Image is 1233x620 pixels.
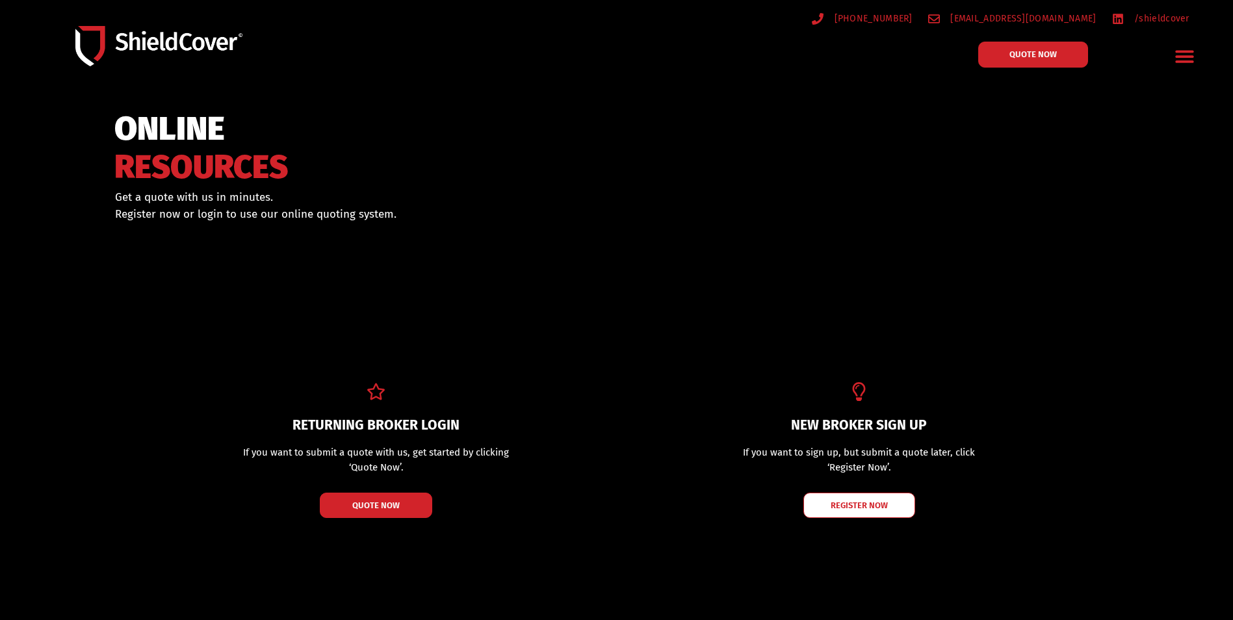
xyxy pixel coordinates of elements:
a: REGISTER NOW [803,493,915,518]
h2: RETURNING BROKER LOGIN [208,419,545,432]
a: NEW BROKER SIGN UP​ [791,417,927,433]
span: /shieldcover [1131,10,1189,27]
a: QUOTE NOW [320,493,432,518]
span: [PHONE_NUMBER] [831,10,913,27]
div: Menu Toggle [1169,41,1200,71]
a: /shieldcover [1112,10,1189,27]
span: QUOTE NOW [1009,50,1057,58]
a: [PHONE_NUMBER] [812,10,913,27]
span: [EMAIL_ADDRESS][DOMAIN_NAME] [947,10,1096,27]
p: Get a quote with us in minutes. Register now or login to use our online quoting system. [115,189,600,222]
span: QUOTE NOW [352,501,400,510]
span: REGISTER NOW [831,501,888,510]
span: ONLINE [114,116,288,142]
a: [EMAIL_ADDRESS][DOMAIN_NAME] [928,10,1097,27]
p: If you want to submit a quote with us, get started by clicking ‘Quote Now’. [234,445,519,474]
p: If you want to sign up, but submit a quote later, click ‘Register Now’. [720,445,999,474]
img: Shield-Cover-Underwriting-Australia-logo-full [75,26,242,67]
a: QUOTE NOW [978,42,1088,68]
